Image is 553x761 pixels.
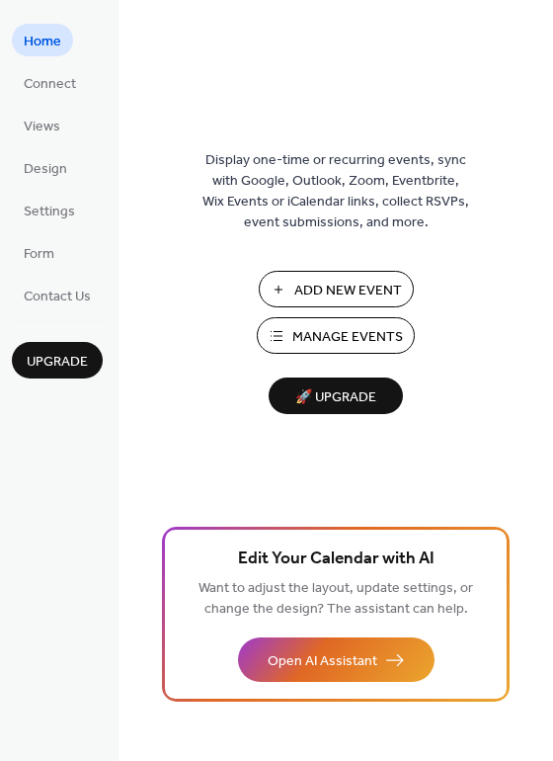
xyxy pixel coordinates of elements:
[12,109,72,141] a: Views
[269,378,403,414] button: 🚀 Upgrade
[24,244,54,265] span: Form
[12,151,79,184] a: Design
[202,150,469,233] span: Display one-time or recurring events, sync with Google, Outlook, Zoom, Eventbrite, Wix Events or ...
[198,575,473,623] span: Want to adjust the layout, update settings, or change the design? The assistant can help.
[268,651,377,672] span: Open AI Assistant
[24,287,91,307] span: Contact Us
[238,637,434,682] button: Open AI Assistant
[24,74,76,95] span: Connect
[24,202,75,222] span: Settings
[294,281,402,301] span: Add New Event
[12,66,88,99] a: Connect
[24,117,60,137] span: Views
[24,32,61,52] span: Home
[259,271,414,307] button: Add New Event
[292,327,403,348] span: Manage Events
[12,342,103,379] button: Upgrade
[12,24,73,56] a: Home
[238,546,434,573] span: Edit Your Calendar with AI
[257,317,415,354] button: Manage Events
[12,279,103,311] a: Contact Us
[24,159,67,180] span: Design
[12,194,87,226] a: Settings
[27,352,88,373] span: Upgrade
[280,384,391,411] span: 🚀 Upgrade
[12,236,66,269] a: Form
